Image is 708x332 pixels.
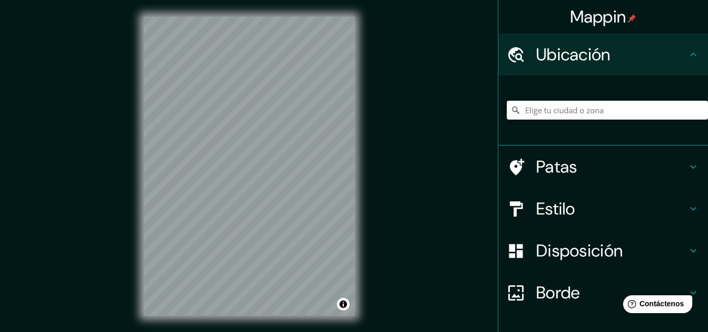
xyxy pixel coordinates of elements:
[615,291,696,320] iframe: Lanzador de widgets de ayuda
[628,14,636,23] img: pin-icon.png
[337,298,350,310] button: Activar o desactivar atribución
[498,146,708,188] div: Patas
[498,34,708,76] div: Ubicación
[507,101,708,120] input: Elige tu ciudad o zona
[498,230,708,272] div: Disposición
[536,156,578,178] font: Patas
[536,198,575,220] font: Estilo
[498,272,708,314] div: Borde
[536,44,611,66] font: Ubicación
[498,188,708,230] div: Estilo
[536,240,623,262] font: Disposición
[144,17,355,316] canvas: Mapa
[536,282,580,304] font: Borde
[570,6,626,28] font: Mappin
